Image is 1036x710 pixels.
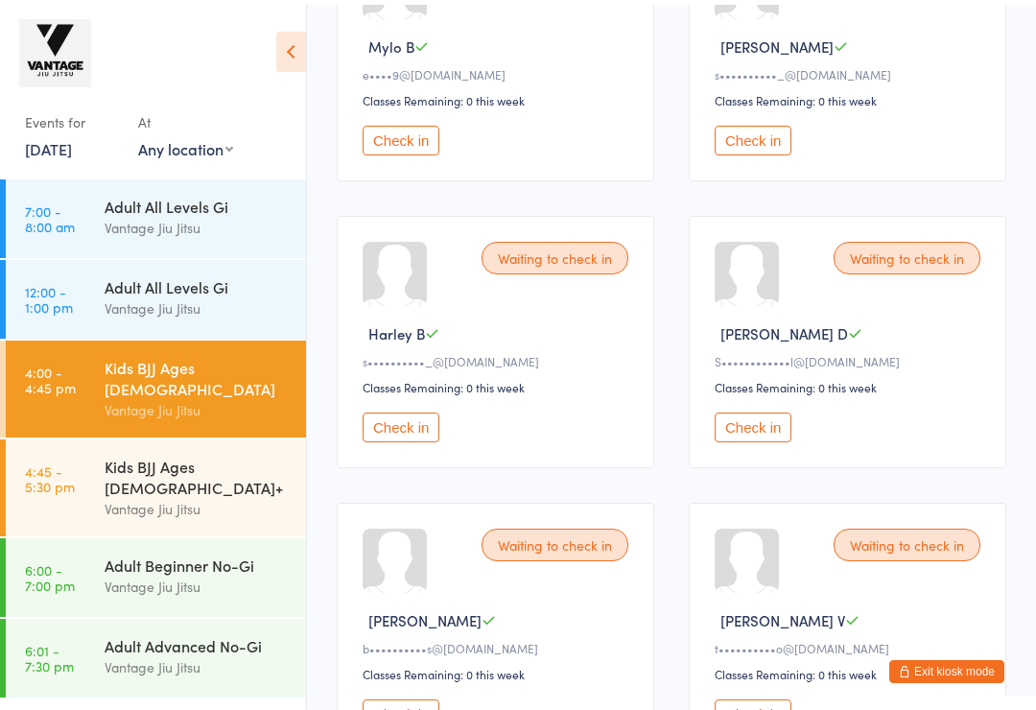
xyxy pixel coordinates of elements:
[105,293,290,315] div: Vantage Jiu Jitsu
[720,605,845,626] span: [PERSON_NAME] V
[6,255,306,334] a: 12:00 -1:00 pmAdult All Levels GiVantage Jiu Jitsu
[25,279,73,310] time: 12:00 - 1:00 pm
[363,661,634,677] div: Classes Remaining: 0 this week
[368,605,482,626] span: [PERSON_NAME]
[368,319,425,339] span: Harley B
[482,237,628,270] div: Waiting to check in
[25,557,75,588] time: 6:00 - 7:00 pm
[6,336,306,433] a: 4:00 -4:45 pmKids BJJ Ages [DEMOGRAPHIC_DATA]Vantage Jiu Jitsu
[715,635,986,651] div: t••••••••••o@[DOMAIN_NAME]
[105,571,290,593] div: Vantage Jiu Jitsu
[105,630,290,651] div: Adult Advanced No-Gi
[25,459,75,489] time: 4:45 - 5:30 pm
[368,32,414,52] span: Mylo B
[19,14,91,83] img: Vantage Jiu Jitsu
[6,435,306,532] a: 4:45 -5:30 pmKids BJJ Ages [DEMOGRAPHIC_DATA]+Vantage Jiu Jitsu
[834,237,980,270] div: Waiting to check in
[363,408,439,438] button: Check in
[105,493,290,515] div: Vantage Jiu Jitsu
[25,638,74,669] time: 6:01 - 7:30 pm
[105,550,290,571] div: Adult Beginner No-Gi
[25,199,75,229] time: 7:00 - 8:00 am
[363,635,634,651] div: b••••••••••s@[DOMAIN_NAME]
[6,175,306,253] a: 7:00 -8:00 amAdult All Levels GiVantage Jiu Jitsu
[6,533,306,612] a: 6:00 -7:00 pmAdult Beginner No-GiVantage Jiu Jitsu
[138,133,233,154] div: Any location
[25,102,119,133] div: Events for
[715,348,986,365] div: S••••••••••••l@[DOMAIN_NAME]
[482,524,628,556] div: Waiting to check in
[363,374,634,390] div: Classes Remaining: 0 this week
[720,319,848,339] span: [PERSON_NAME] D
[105,352,290,394] div: Kids BJJ Ages [DEMOGRAPHIC_DATA]
[105,212,290,234] div: Vantage Jiu Jitsu
[720,32,834,52] span: [PERSON_NAME]
[715,121,791,151] button: Check in
[6,614,306,693] a: 6:01 -7:30 pmAdult Advanced No-GiVantage Jiu Jitsu
[105,451,290,493] div: Kids BJJ Ages [DEMOGRAPHIC_DATA]+
[715,61,986,78] div: s••••••••••_@[DOMAIN_NAME]
[363,61,634,78] div: e••••9@[DOMAIN_NAME]
[715,408,791,438] button: Check in
[834,524,980,556] div: Waiting to check in
[363,121,439,151] button: Check in
[889,655,1004,678] button: Exit kiosk mode
[105,394,290,416] div: Vantage Jiu Jitsu
[715,87,986,104] div: Classes Remaining: 0 this week
[363,87,634,104] div: Classes Remaining: 0 this week
[715,374,986,390] div: Classes Remaining: 0 this week
[138,102,233,133] div: At
[105,272,290,293] div: Adult All Levels Gi
[25,360,76,390] time: 4:00 - 4:45 pm
[105,651,290,674] div: Vantage Jiu Jitsu
[105,191,290,212] div: Adult All Levels Gi
[715,661,986,677] div: Classes Remaining: 0 this week
[363,348,634,365] div: s••••••••••_@[DOMAIN_NAME]
[25,133,72,154] a: [DATE]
